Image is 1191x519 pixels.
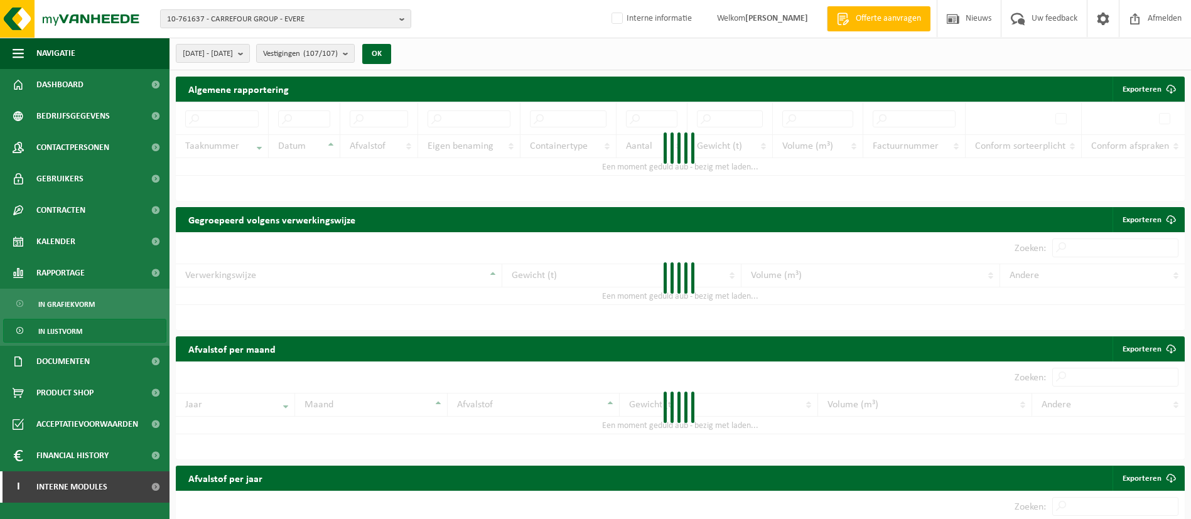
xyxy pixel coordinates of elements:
span: In grafiekvorm [38,292,95,316]
button: [DATE] - [DATE] [176,44,250,63]
span: Bedrijfsgegevens [36,100,110,132]
a: Exporteren [1113,207,1183,232]
span: [DATE] - [DATE] [183,45,233,63]
span: Rapportage [36,257,85,289]
strong: [PERSON_NAME] [745,14,808,23]
button: OK [362,44,391,64]
button: Vestigingen(107/107) [256,44,355,63]
span: Product Shop [36,377,94,409]
button: 10-761637 - CARREFOUR GROUP - EVERE [160,9,411,28]
h2: Afvalstof per jaar [176,466,275,490]
span: Interne modules [36,471,107,503]
span: Vestigingen [263,45,338,63]
a: Exporteren [1113,466,1183,491]
h2: Algemene rapportering [176,77,301,102]
a: In lijstvorm [3,319,166,343]
label: Interne informatie [609,9,692,28]
span: Documenten [36,346,90,377]
span: 10-761637 - CARREFOUR GROUP - EVERE [167,10,394,29]
span: Offerte aanvragen [853,13,924,25]
span: In lijstvorm [38,319,82,343]
h2: Afvalstof per maand [176,336,288,361]
button: Exporteren [1113,77,1183,102]
count: (107/107) [303,50,338,58]
span: I [13,471,24,503]
span: Contracten [36,195,85,226]
span: Dashboard [36,69,84,100]
h2: Gegroepeerd volgens verwerkingswijze [176,207,368,232]
a: In grafiekvorm [3,292,166,316]
span: Navigatie [36,38,75,69]
span: Kalender [36,226,75,257]
a: Exporteren [1113,336,1183,361]
a: Offerte aanvragen [827,6,930,31]
span: Acceptatievoorwaarden [36,409,138,440]
span: Financial History [36,440,109,471]
span: Contactpersonen [36,132,109,163]
span: Gebruikers [36,163,84,195]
